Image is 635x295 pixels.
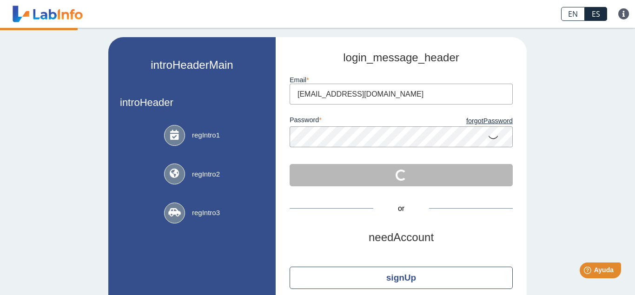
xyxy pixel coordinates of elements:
h2: login_message_header [290,51,513,65]
span: regIntro2 [192,169,220,180]
button: signUp [290,267,513,289]
h2: introHeaderMain [151,59,233,72]
span: regIntro3 [192,208,220,218]
a: EN [561,7,585,21]
a: ES [585,7,607,21]
label: email [290,76,513,84]
h3: introHeader [120,97,264,108]
span: or [373,203,429,214]
label: password [290,116,401,126]
span: regIntro1 [192,130,220,141]
h2: needAccount [290,231,513,244]
iframe: Help widget launcher [552,259,625,285]
a: forgotPassword [401,116,513,126]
